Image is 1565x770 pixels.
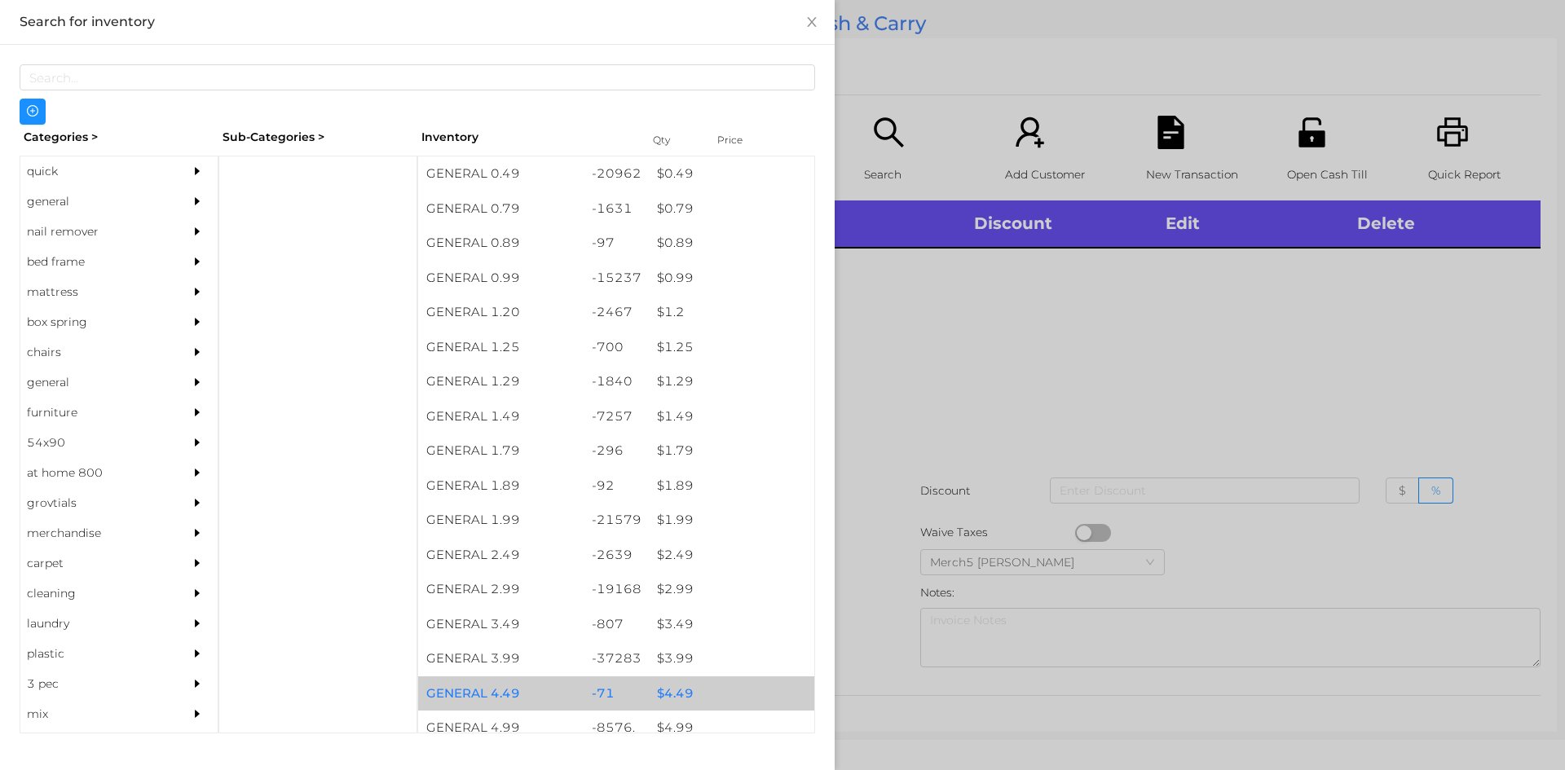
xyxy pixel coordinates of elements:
[20,307,169,337] div: box spring
[418,503,584,538] div: GENERAL 1.99
[418,676,584,711] div: GENERAL 4.49
[20,458,169,488] div: at home 800
[192,587,203,599] i: icon: caret-right
[20,125,218,150] div: Categories >
[192,165,203,177] i: icon: caret-right
[649,295,814,330] div: $ 1.2
[418,399,584,434] div: GENERAL 1.49
[20,64,815,90] input: Search...
[584,676,650,711] div: -71
[20,398,169,428] div: furniture
[418,330,584,365] div: GENERAL 1.25
[649,191,814,227] div: $ 0.79
[418,433,584,469] div: GENERAL 1.79
[713,129,778,152] div: Price
[192,437,203,448] i: icon: caret-right
[192,407,203,418] i: icon: caret-right
[192,678,203,689] i: icon: caret-right
[584,226,650,261] div: -97
[192,557,203,569] i: icon: caret-right
[20,579,169,609] div: cleaning
[649,641,814,676] div: $ 3.99
[418,364,584,399] div: GENERAL 1.29
[584,330,650,365] div: -700
[20,639,169,669] div: plastic
[218,125,417,150] div: Sub-Categories >
[20,247,169,277] div: bed frame
[20,729,169,759] div: appliances
[20,156,169,187] div: quick
[20,548,169,579] div: carpet
[20,337,169,367] div: chairs
[192,527,203,539] i: icon: caret-right
[649,399,814,434] div: $ 1.49
[418,295,584,330] div: GENERAL 1.20
[418,191,584,227] div: GENERAL 0.79
[20,217,169,247] div: nail remover
[418,226,584,261] div: GENERAL 0.89
[192,376,203,388] i: icon: caret-right
[649,607,814,642] div: $ 3.49
[584,364,650,399] div: -1840
[20,488,169,518] div: grovtials
[584,469,650,504] div: -92
[20,669,169,699] div: 3 pec
[20,187,169,217] div: general
[192,196,203,207] i: icon: caret-right
[649,469,814,504] div: $ 1.89
[418,156,584,191] div: GENERAL 0.49
[649,364,814,399] div: $ 1.29
[649,226,814,261] div: $ 0.89
[584,156,650,191] div: -20962
[584,191,650,227] div: -1631
[584,711,650,763] div: -8576.5
[805,15,818,29] i: icon: close
[192,648,203,659] i: icon: caret-right
[418,538,584,573] div: GENERAL 2.49
[192,256,203,267] i: icon: caret-right
[192,286,203,297] i: icon: caret-right
[20,609,169,639] div: laundry
[418,572,584,607] div: GENERAL 2.99
[20,13,815,31] div: Search for inventory
[584,399,650,434] div: -7257
[649,676,814,711] div: $ 4.49
[418,261,584,296] div: GENERAL 0.99
[192,346,203,358] i: icon: caret-right
[584,503,650,538] div: -21579
[649,433,814,469] div: $ 1.79
[584,295,650,330] div: -2467
[584,538,650,573] div: -2639
[421,129,633,146] div: Inventory
[20,428,169,458] div: 54x90
[192,226,203,237] i: icon: caret-right
[418,469,584,504] div: GENERAL 1.89
[649,261,814,296] div: $ 0.99
[584,641,650,676] div: -37283
[20,518,169,548] div: merchandise
[418,641,584,676] div: GENERAL 3.99
[649,572,814,607] div: $ 2.99
[649,156,814,191] div: $ 0.49
[649,538,814,573] div: $ 2.49
[418,607,584,642] div: GENERAL 3.49
[649,330,814,365] div: $ 1.25
[20,699,169,729] div: mix
[20,367,169,398] div: general
[584,433,650,469] div: -296
[192,618,203,629] i: icon: caret-right
[584,261,650,296] div: -15237
[192,467,203,478] i: icon: caret-right
[584,572,650,607] div: -19168
[649,711,814,746] div: $ 4.99
[192,316,203,328] i: icon: caret-right
[20,277,169,307] div: mattress
[20,99,46,125] button: icon: plus-circle
[584,607,650,642] div: -807
[192,708,203,719] i: icon: caret-right
[418,711,584,746] div: GENERAL 4.99
[649,129,698,152] div: Qty
[649,503,814,538] div: $ 1.99
[192,497,203,508] i: icon: caret-right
